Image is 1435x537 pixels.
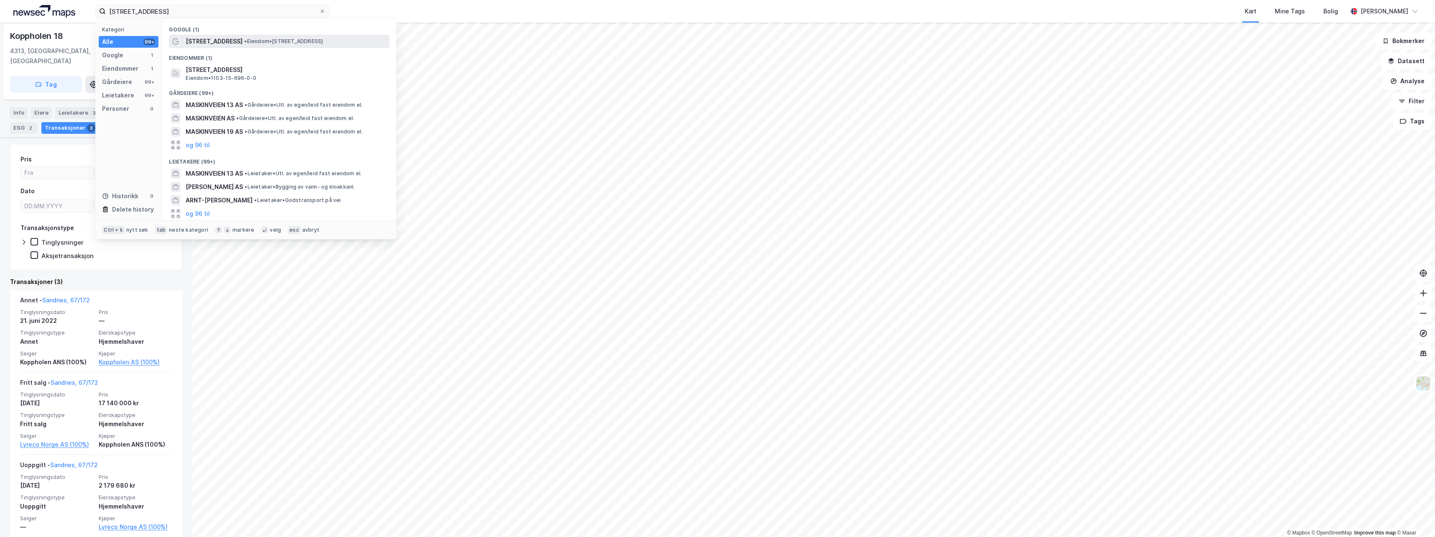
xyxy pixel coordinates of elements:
[148,52,155,59] div: 1
[10,29,65,43] div: Koppholen 18
[245,184,247,190] span: •
[99,432,172,440] span: Kjøper
[42,297,90,304] a: Sandnes, 67/172
[245,170,247,176] span: •
[10,122,38,134] div: ESG
[186,182,243,192] span: [PERSON_NAME] AS
[186,169,243,179] span: MASKINVEIEN 13 AS
[143,92,155,99] div: 99+
[1323,6,1338,16] div: Bolig
[1392,93,1432,110] button: Filter
[245,170,362,177] span: Leietaker • Utl. av egen/leid fast eiendom el.
[99,419,172,429] div: Hjemmelshaver
[99,412,172,419] span: Eierskapstype
[20,481,94,491] div: [DATE]
[1393,497,1435,537] iframe: Chat Widget
[236,115,239,121] span: •
[41,122,99,134] div: Transaksjoner
[162,48,396,63] div: Eiendommer (1)
[244,38,323,45] span: Eiendom • [STREET_ADDRESS]
[99,337,172,347] div: Hjemmelshaver
[1393,497,1435,537] div: Kontrollprogram for chat
[1312,530,1352,536] a: OpenStreetMap
[1354,530,1396,536] a: Improve this map
[31,107,52,119] div: Eiere
[10,46,138,66] div: 4313, [GEOGRAPHIC_DATA], [GEOGRAPHIC_DATA]
[186,36,243,46] span: [STREET_ADDRESS]
[186,65,386,75] span: [STREET_ADDRESS]
[20,522,94,532] div: —
[186,209,210,219] button: og 96 til
[20,357,94,367] div: Koppholen ANS (100%)
[106,5,319,18] input: Søk på adresse, matrikkel, gårdeiere, leietakere eller personer
[99,494,172,501] span: Eierskapstype
[20,391,94,398] span: Tinglysningsdato
[102,77,132,87] div: Gårdeiere
[99,398,172,408] div: 17 140 000 kr
[102,104,129,114] div: Personer
[245,102,363,108] span: Gårdeiere • Utl. av egen/leid fast eiendom el.
[99,515,172,522] span: Kjøper
[112,205,154,215] div: Delete history
[10,107,28,119] div: Info
[148,193,155,199] div: 0
[99,316,172,326] div: —
[162,83,396,98] div: Gårdeiere (99+)
[1375,33,1432,49] button: Bokmerker
[1361,6,1408,16] div: [PERSON_NAME]
[102,226,125,234] div: Ctrl + k
[270,227,281,233] div: velg
[99,329,172,336] span: Eierskapstype
[186,127,243,137] span: MASKINVEIEN 19 AS
[55,107,102,119] div: Leietakere
[21,200,94,212] input: DD.MM.YYYY
[20,295,90,309] div: Annet -
[126,227,148,233] div: nytt søk
[51,379,98,386] a: Sandnes, 67/172
[162,20,396,35] div: Google (1)
[232,227,254,233] div: markere
[102,64,138,74] div: Eiendommer
[20,432,94,440] span: Selger
[20,329,94,336] span: Tinglysningstype
[102,37,113,47] div: Alle
[102,26,158,33] div: Kategori
[245,102,247,108] span: •
[186,195,253,205] span: ARNT-[PERSON_NAME]
[1245,6,1256,16] div: Kart
[99,391,172,398] span: Pris
[20,473,94,481] span: Tinglysningsdato
[102,50,123,60] div: Google
[20,515,94,522] span: Selger
[155,226,168,234] div: tab
[302,227,319,233] div: avbryt
[102,90,134,100] div: Leietakere
[20,223,74,233] div: Transaksjonstype
[99,522,172,532] a: Lyreco Norge AS (100%)
[99,501,172,511] div: Hjemmelshaver
[20,440,94,450] a: Lyreco Norge AS (100%)
[169,227,208,233] div: neste kategori
[102,191,138,201] div: Historikk
[236,115,354,122] span: Gårdeiere • Utl. av egen/leid fast eiendom el.
[20,309,94,316] span: Tinglysningsdato
[254,197,257,203] span: •
[186,100,243,110] span: MASKINVEIEN 13 AS
[99,357,172,367] a: Koppholen AS (100%)
[245,184,355,190] span: Leietaker • Bygging av vann- og kloakkanl.
[1383,73,1432,89] button: Analyse
[288,226,301,234] div: esc
[99,440,172,450] div: Koppholen ANS (100%)
[20,350,94,357] span: Selger
[143,79,155,85] div: 99+
[20,460,98,473] div: Uoppgitt -
[254,197,341,204] span: Leietaker • Godstransport på vei
[148,105,155,112] div: 0
[245,128,247,135] span: •
[50,461,98,468] a: Sandnes, 67/172
[99,473,172,481] span: Pris
[21,166,94,179] input: Fra
[99,350,172,357] span: Kjøper
[20,494,94,501] span: Tinglysningstype
[1393,113,1432,130] button: Tags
